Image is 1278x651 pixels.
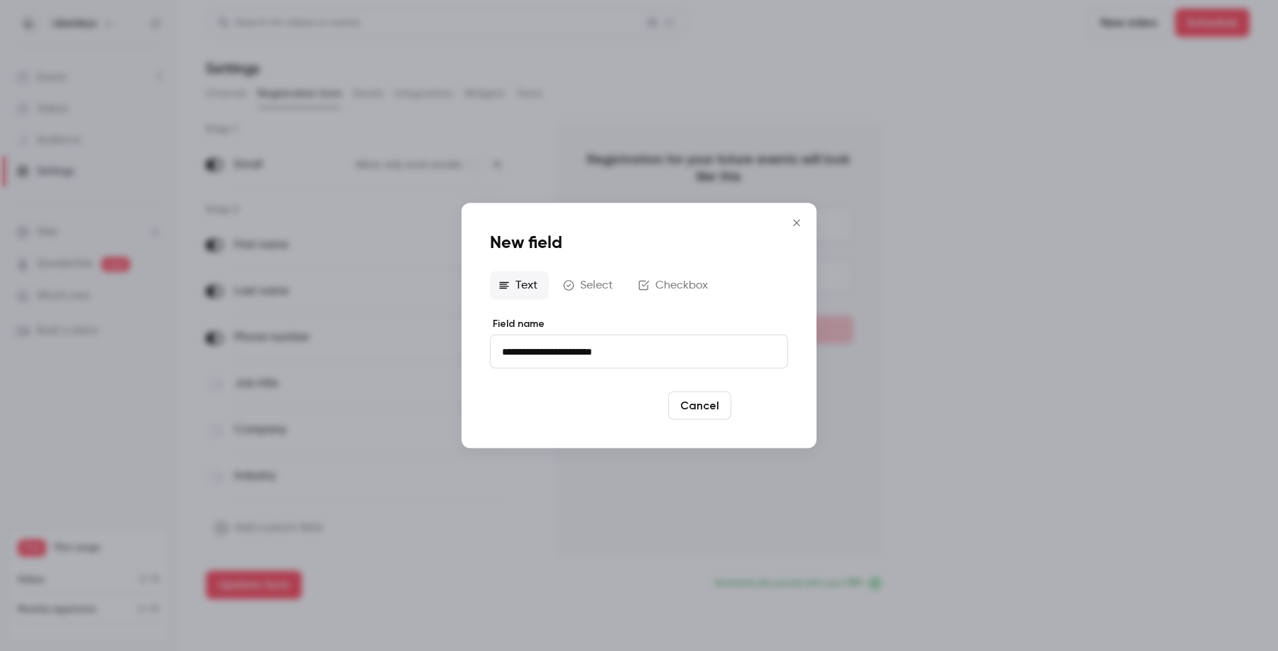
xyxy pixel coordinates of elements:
button: Text [490,271,549,300]
button: Close [782,209,811,237]
button: Select [555,271,624,300]
button: Save [737,392,788,420]
h1: New field [490,232,788,254]
button: Cancel [668,392,731,420]
label: Field name [490,317,788,331]
button: Checkbox [630,271,719,300]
